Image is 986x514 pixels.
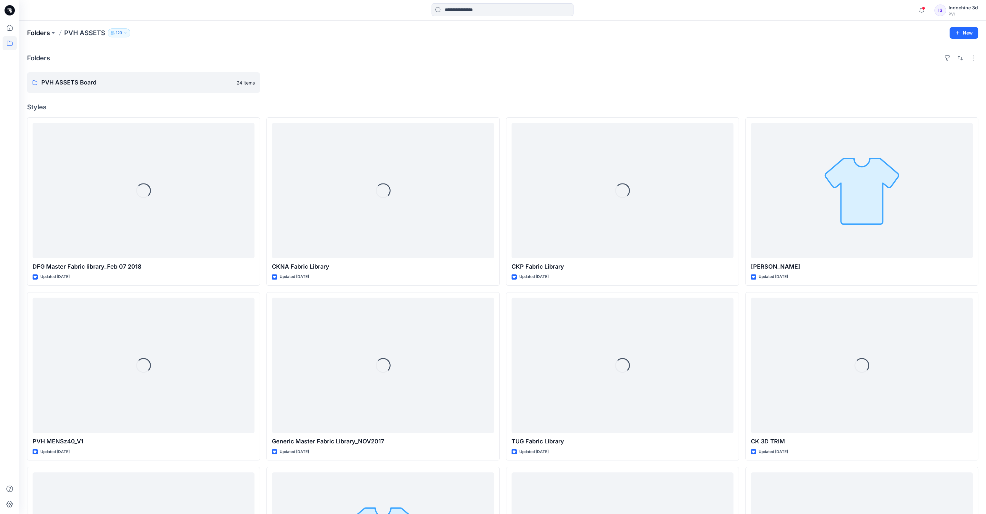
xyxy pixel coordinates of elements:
[27,28,50,37] a: Folders
[33,437,254,446] p: PVH MENSz40_V1
[751,123,973,258] a: Tommy Trim
[272,437,494,446] p: Generic Master Fabric Library_NOV2017
[512,437,733,446] p: TUG Fabric Library
[27,54,50,62] h4: Folders
[751,437,973,446] p: CK 3D TRIM
[27,103,978,111] h4: Styles
[41,78,233,87] p: PVH ASSETS Board
[512,262,733,271] p: CKP Fabric Library
[237,79,255,86] p: 24 items
[108,28,130,37] button: 123
[519,449,549,455] p: Updated [DATE]
[116,29,122,36] p: 123
[949,12,978,16] div: PVH
[759,273,788,280] p: Updated [DATE]
[519,273,549,280] p: Updated [DATE]
[934,5,946,16] div: I3
[751,262,973,271] p: [PERSON_NAME]
[64,28,105,37] p: PVH ASSETS
[950,27,978,39] button: New
[759,449,788,455] p: Updated [DATE]
[33,262,254,271] p: DFG Master Fabric library_Feb 07 2018
[280,449,309,455] p: Updated [DATE]
[272,262,494,271] p: CKNA Fabric Library
[40,449,70,455] p: Updated [DATE]
[280,273,309,280] p: Updated [DATE]
[27,72,260,93] a: PVH ASSETS Board24 items
[949,4,978,12] div: Indochine 3d
[40,273,70,280] p: Updated [DATE]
